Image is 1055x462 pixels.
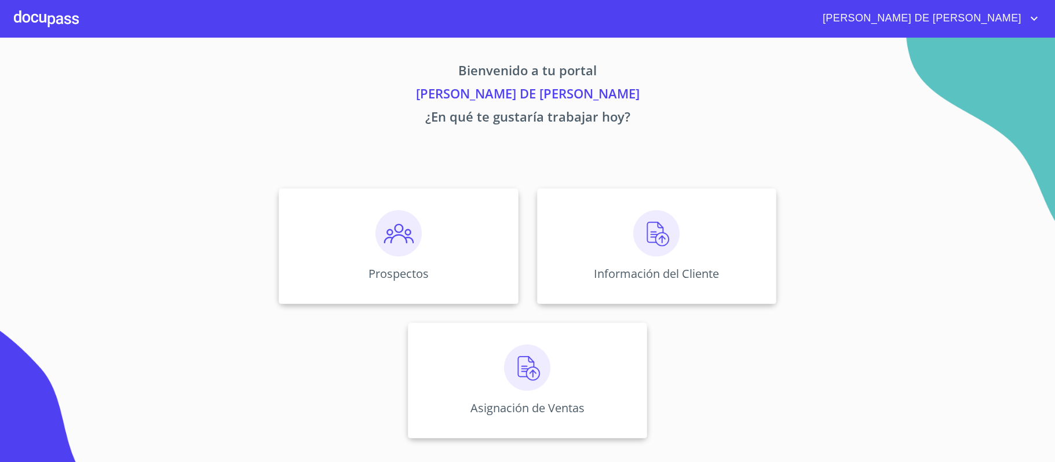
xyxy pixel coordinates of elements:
p: ¿En qué te gustaría trabajar hoy? [171,107,885,130]
p: Información del Cliente [594,266,719,281]
img: carga.png [504,344,550,391]
span: [PERSON_NAME] DE [PERSON_NAME] [814,9,1027,28]
p: Bienvenido a tu portal [171,61,885,84]
img: prospectos.png [375,210,422,256]
button: account of current user [814,9,1041,28]
p: Prospectos [368,266,429,281]
p: Asignación de Ventas [470,400,585,416]
p: [PERSON_NAME] DE [PERSON_NAME] [171,84,885,107]
img: carga.png [633,210,680,256]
